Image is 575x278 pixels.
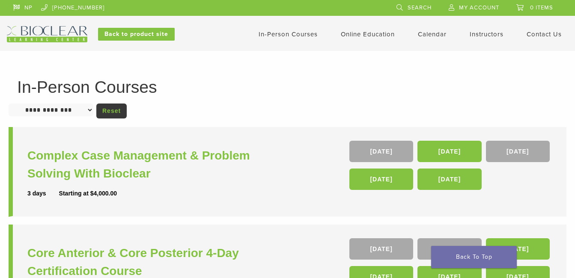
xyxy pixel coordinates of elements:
[417,141,481,162] a: [DATE]
[259,30,318,38] a: In-Person Courses
[417,238,481,260] a: [DATE]
[408,4,432,11] span: Search
[98,28,175,41] a: Back to product site
[418,30,447,38] a: Calendar
[17,79,558,95] h1: In-Person Courses
[527,30,562,38] a: Contact Us
[59,189,117,198] div: Starting at $4,000.00
[27,189,59,198] div: 3 days
[470,30,503,38] a: Instructors
[459,4,499,11] span: My Account
[486,141,550,162] a: [DATE]
[349,169,413,190] a: [DATE]
[7,26,87,42] img: Bioclear
[486,238,550,260] a: [DATE]
[349,141,413,162] a: [DATE]
[349,238,413,260] a: [DATE]
[349,141,552,194] div: , , , ,
[530,4,553,11] span: 0 items
[96,104,127,118] a: Reset
[417,169,481,190] a: [DATE]
[431,246,517,268] a: Back To Top
[27,147,290,183] a: Complex Case Management & Problem Solving With Bioclear
[341,30,395,38] a: Online Education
